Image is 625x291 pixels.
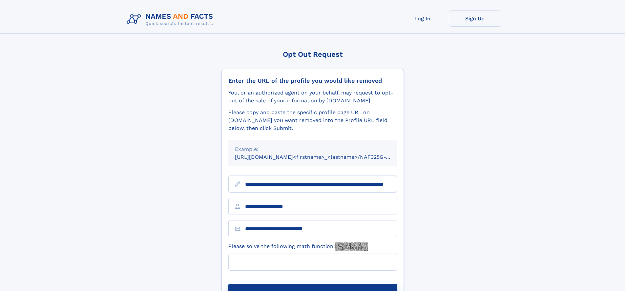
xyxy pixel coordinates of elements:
div: Example: [235,145,390,153]
div: You, or an authorized agent on your behalf, may request to opt-out of the sale of your informatio... [228,89,397,105]
div: Enter the URL of the profile you would like removed [228,77,397,84]
a: Log In [396,10,449,27]
img: Logo Names and Facts [124,10,219,28]
label: Please solve the following math function: [228,242,368,251]
small: [URL][DOMAIN_NAME]<firstname>_<lastname>/NAF325G-xxxxxxxx [235,154,409,160]
div: Opt Out Request [221,50,404,58]
a: Sign Up [449,10,501,27]
div: Please copy and paste the specific profile page URL on [DOMAIN_NAME] you want removed into the Pr... [228,109,397,132]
